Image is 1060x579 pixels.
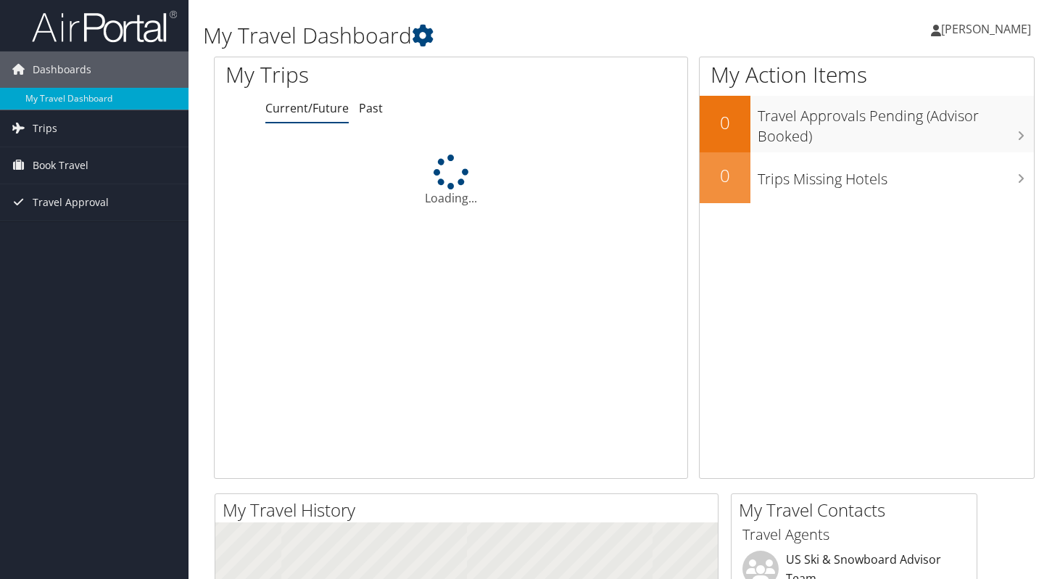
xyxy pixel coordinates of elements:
[215,155,687,207] div: Loading...
[941,21,1031,37] span: [PERSON_NAME]
[359,100,383,116] a: Past
[225,59,479,90] h1: My Trips
[758,162,1034,189] h3: Trips Missing Hotels
[33,110,57,147] span: Trips
[700,96,1034,152] a: 0Travel Approvals Pending (Advisor Booked)
[33,147,88,184] span: Book Travel
[742,525,966,545] h3: Travel Agents
[33,52,91,88] span: Dashboards
[700,110,750,135] h2: 0
[203,20,765,51] h1: My Travel Dashboard
[700,59,1034,90] h1: My Action Items
[32,9,177,44] img: airportal-logo.png
[931,7,1045,51] a: [PERSON_NAME]
[700,152,1034,203] a: 0Trips Missing Hotels
[223,498,718,522] h2: My Travel History
[265,100,349,116] a: Current/Future
[739,498,977,522] h2: My Travel Contacts
[758,99,1034,147] h3: Travel Approvals Pending (Advisor Booked)
[33,184,109,221] span: Travel Approval
[700,163,750,188] h2: 0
